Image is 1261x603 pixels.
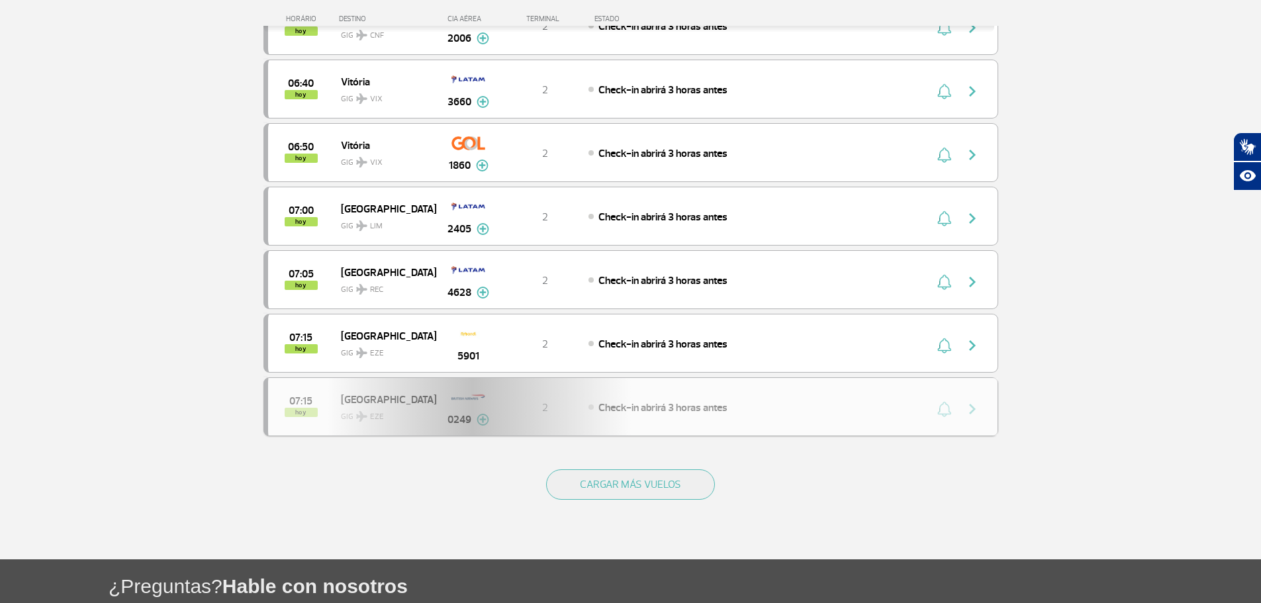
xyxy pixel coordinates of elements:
[339,15,436,23] div: DESTINO
[341,213,426,232] span: GIG
[370,220,383,232] span: LIM
[341,340,426,359] span: GIG
[285,90,318,99] span: hoy
[341,263,426,281] span: [GEOGRAPHIC_DATA]
[370,93,383,105] span: VIX
[542,147,548,160] span: 2
[546,469,715,500] button: CARGAR MÁS VUELOS
[289,269,314,279] span: 2025-09-30 07:05:00
[937,210,951,226] img: sino-painel-voo.svg
[370,284,383,296] span: REC
[937,147,951,163] img: sino-painel-voo.svg
[285,344,318,353] span: hoy
[370,157,383,169] span: VIX
[341,327,426,344] span: [GEOGRAPHIC_DATA]
[356,30,367,40] img: destiny_airplane.svg
[222,575,408,597] span: Hable con nosotros
[1233,132,1261,162] button: Abrir tradutor de língua de sinais.
[341,86,426,105] span: GIG
[964,147,980,163] img: seta-direita-painel-voo.svg
[288,79,314,88] span: 2025-09-30 06:40:00
[356,93,367,104] img: destiny_airplane.svg
[289,333,312,342] span: 2025-09-30 07:15:00
[598,210,727,224] span: Check-in abrirá 3 horas antes
[542,20,548,33] span: 2
[341,150,426,169] span: GIG
[447,285,471,301] span: 4628
[449,158,471,173] span: 1860
[447,30,471,46] span: 2006
[341,277,426,296] span: GIG
[937,83,951,99] img: sino-painel-voo.svg
[341,73,426,90] span: Vitória
[356,348,367,358] img: destiny_airplane.svg
[341,136,426,154] span: Vitória
[598,83,727,97] span: Check-in abrirá 3 horas antes
[477,32,489,44] img: mais-info-painel-voo.svg
[285,281,318,290] span: hoy
[1233,132,1261,191] div: Plugin de acessibilidade da Hand Talk.
[588,15,696,23] div: ESTADO
[598,147,727,160] span: Check-in abrirá 3 horas antes
[370,30,384,42] span: CNF
[542,338,548,351] span: 2
[477,96,489,108] img: mais-info-painel-voo.svg
[356,220,367,231] img: destiny_airplane.svg
[288,142,314,152] span: 2025-09-30 06:50:00
[598,338,727,351] span: Check-in abrirá 3 horas antes
[356,284,367,295] img: destiny_airplane.svg
[598,20,727,33] span: Check-in abrirá 3 horas antes
[964,210,980,226] img: seta-direita-painel-voo.svg
[477,223,489,235] img: mais-info-painel-voo.svg
[267,15,340,23] div: HORÁRIO
[447,221,471,237] span: 2405
[937,338,951,353] img: sino-painel-voo.svg
[356,157,367,167] img: destiny_airplane.svg
[964,83,980,99] img: seta-direita-painel-voo.svg
[447,94,471,110] span: 3660
[289,206,314,215] span: 2025-09-30 07:00:00
[370,348,384,359] span: EZE
[542,274,548,287] span: 2
[1233,162,1261,191] button: Abrir recursos assistivos.
[436,15,502,23] div: CIA AÉREA
[285,217,318,226] span: hoy
[457,348,479,364] span: 5901
[964,274,980,290] img: seta-direita-painel-voo.svg
[477,287,489,299] img: mais-info-painel-voo.svg
[937,274,951,290] img: sino-painel-voo.svg
[542,210,548,224] span: 2
[542,83,548,97] span: 2
[341,200,426,217] span: [GEOGRAPHIC_DATA]
[502,15,588,23] div: TERMINAL
[598,274,727,287] span: Check-in abrirá 3 horas antes
[964,338,980,353] img: seta-direita-painel-voo.svg
[476,160,489,171] img: mais-info-painel-voo.svg
[285,154,318,163] span: hoy
[109,573,1261,600] h1: ¿Preguntas?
